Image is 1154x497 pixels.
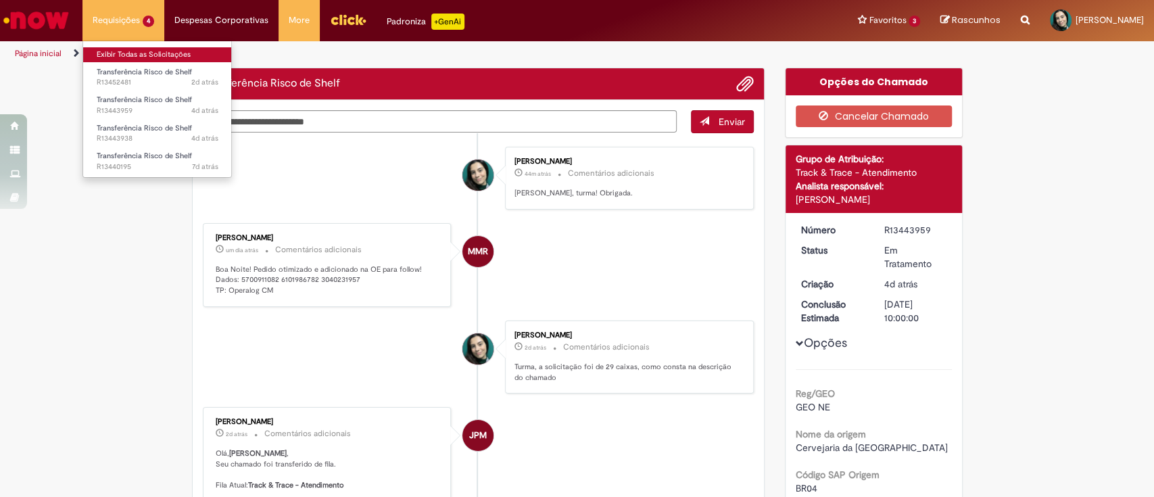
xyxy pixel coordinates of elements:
span: 4 [143,16,154,27]
div: [DATE] 10:00:00 [884,298,947,325]
div: [PERSON_NAME] [796,193,952,206]
div: Track & Trace - Atendimento [796,166,952,179]
span: Despesas Corporativas [174,14,268,27]
time: 27/08/2025 13:38:53 [191,77,218,87]
small: Comentários adicionais [568,168,654,179]
dt: Criação [791,277,874,291]
div: Opções do Chamado [786,68,962,95]
span: Requisições [93,14,140,27]
div: 25/08/2025 12:00:54 [884,277,947,291]
span: 2d atrás [226,430,247,438]
span: Rascunhos [952,14,1001,26]
small: Comentários adicionais [275,244,362,256]
img: ServiceNow [1,7,71,34]
div: Em Tratamento [884,243,947,270]
a: Aberto R13440195 : Transferência Risco de Shelf [83,149,232,174]
div: [PERSON_NAME] [514,331,740,339]
a: Aberto R13452481 : Transferência Risco de Shelf [83,65,232,90]
textarea: Digite sua mensagem aqui... [203,110,677,133]
button: Enviar [691,110,754,133]
time: 29/08/2025 09:55:45 [525,170,551,178]
b: Código SAP Origem [796,469,880,481]
a: Aberto R13443938 : Transferência Risco de Shelf [83,121,232,146]
span: um dia atrás [226,246,258,254]
span: R13443938 [97,133,218,144]
dt: Conclusão Estimada [791,298,874,325]
span: 7d atrás [192,162,218,172]
time: 27/08/2025 11:29:42 [226,430,247,438]
div: [PERSON_NAME] [514,158,740,166]
span: 2d atrás [525,344,546,352]
b: Reg/GEO [796,387,835,400]
div: Padroniza [387,14,464,30]
dt: Número [791,223,874,237]
span: R13443959 [97,105,218,116]
span: Transferência Risco de Shelf [97,123,192,133]
span: 4d atrás [191,105,218,116]
span: BR04 [796,482,817,494]
span: R13452481 [97,77,218,88]
div: Julia Paiva Martelozo [462,420,494,451]
small: Comentários adicionais [264,428,351,440]
div: Sarah Portela Signorini [462,160,494,191]
span: 4d atrás [191,133,218,143]
span: JPM [469,419,487,452]
button: Adicionar anexos [736,75,754,93]
p: Boa Noite! Pedido otimizado e adicionado na OE para follow! Dados: 5700911082 6101986782 30402319... [216,264,441,296]
span: GEO NE [796,401,830,413]
div: Matheus Maia Rocha [462,236,494,267]
ul: Requisições [82,41,232,178]
span: 3 [909,16,920,27]
dt: Status [791,243,874,257]
div: Analista responsável: [796,179,952,193]
button: Cancelar Chamado [796,105,952,127]
div: [PERSON_NAME] [216,418,441,426]
p: Turma, a solicitação foi de 29 caixas, como consta na descrição do chamado [514,362,740,383]
h2: Transferência Risco de Shelf Histórico de tíquete [203,78,340,90]
span: Transferência Risco de Shelf [97,67,192,77]
div: Grupo de Atribuição: [796,152,952,166]
span: MMR [468,235,488,268]
time: 25/08/2025 11:57:19 [191,133,218,143]
p: +GenAi [431,14,464,30]
span: Enviar [719,116,745,128]
a: Rascunhos [940,14,1001,27]
span: Transferência Risco de Shelf [97,95,192,105]
a: Página inicial [15,48,62,59]
p: [PERSON_NAME], turma! Obrigada. [514,188,740,199]
time: 25/08/2025 12:00:54 [884,278,917,290]
span: Favoritos [869,14,906,27]
div: R13443959 [884,223,947,237]
time: 27/08/2025 13:19:23 [525,344,546,352]
span: 4d atrás [884,278,917,290]
small: Comentários adicionais [563,341,650,353]
span: Cervejaria da [GEOGRAPHIC_DATA] [796,442,948,454]
b: Nome da origem [796,428,866,440]
div: [PERSON_NAME] [216,234,441,242]
img: click_logo_yellow_360x200.png [330,9,366,30]
b: Track & Trace - Atendimento [248,480,344,490]
time: 25/08/2025 12:00:55 [191,105,218,116]
div: Sarah Portela Signorini [462,333,494,364]
ul: Trilhas de página [10,41,759,66]
span: 44m atrás [525,170,551,178]
span: More [289,14,310,27]
span: 2d atrás [191,77,218,87]
span: R13440195 [97,162,218,172]
b: [PERSON_NAME] [229,448,287,458]
span: [PERSON_NAME] [1076,14,1144,26]
a: Aberto R13443959 : Transferência Risco de Shelf [83,93,232,118]
span: Transferência Risco de Shelf [97,151,192,161]
a: Exibir Todas as Solicitações [83,47,232,62]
